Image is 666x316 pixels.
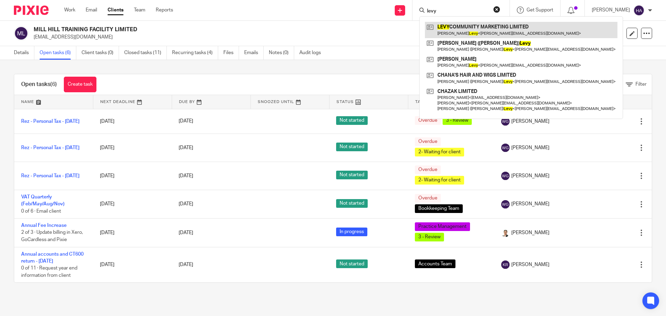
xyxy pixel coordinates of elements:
span: 2- Waiting for client [415,148,464,156]
a: Details [14,46,34,60]
a: Reports [156,7,173,14]
span: [PERSON_NAME] [511,172,549,179]
img: svg%3E [633,5,644,16]
span: [DATE] [179,230,193,235]
td: [DATE] [93,190,172,218]
span: Not started [336,116,368,125]
img: Pixie [14,6,49,15]
img: svg%3E [501,261,510,269]
td: [DATE] [93,134,172,162]
img: Untitled%20(5%20%C3%97%205%20cm)%20(2).png [501,229,510,237]
td: [DATE] [93,219,172,247]
span: 0 of 6 · Email client [21,209,61,214]
a: Rez - Personal Tax - [DATE] [21,145,79,150]
a: Annual accounts and CT600 return - [DATE] [21,252,84,264]
span: [PERSON_NAME] [511,118,549,125]
a: Create task [64,77,96,92]
td: [DATE] [93,109,172,134]
span: Overdue [415,194,441,203]
a: Clients [108,7,123,14]
td: [DATE] [93,247,172,282]
span: [DATE] [179,145,193,150]
button: Clear [493,6,500,13]
a: Files [223,46,239,60]
span: Not started [336,143,368,151]
td: [DATE] [93,162,172,190]
span: [PERSON_NAME] [511,229,549,236]
span: [PERSON_NAME] [511,144,549,151]
img: svg%3E [501,144,510,152]
a: Email [86,7,97,14]
span: [DATE] [179,119,193,124]
a: Emails [244,46,264,60]
span: Get Support [527,8,553,12]
span: Snoozed Until [258,100,294,104]
a: Closed tasks (11) [124,46,167,60]
span: 3 - Review [415,233,444,241]
a: Notes (0) [269,46,294,60]
a: Open tasks (6) [40,46,76,60]
span: Tags [415,100,427,104]
a: Client tasks (0) [82,46,119,60]
a: Team [134,7,145,14]
span: 2 of 3 · Update billing in Xero, GoCardless and Pixie [21,230,83,242]
a: Recurring tasks (4) [172,46,218,60]
span: [DATE] [179,173,193,178]
span: Overdue [415,137,441,146]
h1: Open tasks [21,81,57,88]
a: Rez - Personal Tax - [DATE] [21,173,79,178]
a: Rez - Personal Tax - [DATE] [21,119,79,124]
span: Overdue [415,165,441,174]
span: [PERSON_NAME] [511,200,549,207]
p: [EMAIL_ADDRESS][DOMAIN_NAME] [34,34,558,41]
span: Overdue [415,116,441,125]
img: svg%3E [14,26,28,41]
a: Annual Fee Increase [21,223,67,228]
span: Status [336,100,354,104]
img: svg%3E [501,172,510,180]
span: Practice Management [415,222,470,231]
span: Not started [336,171,368,179]
span: Accounts Team [415,259,455,268]
span: [DATE] [179,202,193,206]
span: Bookkeeping Team [415,204,463,213]
span: 3 - Review [443,116,472,125]
span: (6) [50,82,57,87]
a: VAT Quarterly (Feb/May/Aug/Nov) [21,195,65,206]
span: 0 of 11 · Request year end information from client [21,266,77,278]
span: 2- Waiting for client [415,176,464,185]
p: [PERSON_NAME] [592,7,630,14]
a: Audit logs [299,46,326,60]
span: [DATE] [179,262,193,267]
span: Not started [336,259,368,268]
a: Work [64,7,75,14]
img: svg%3E [501,200,510,208]
span: Not started [336,199,368,208]
span: [PERSON_NAME] [511,261,549,268]
h2: MILL HILL TRAINING FACILITY LIMITED [34,26,453,33]
img: svg%3E [501,117,510,126]
span: In progress [336,228,367,236]
span: Filter [635,82,647,87]
input: Search [426,8,489,15]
